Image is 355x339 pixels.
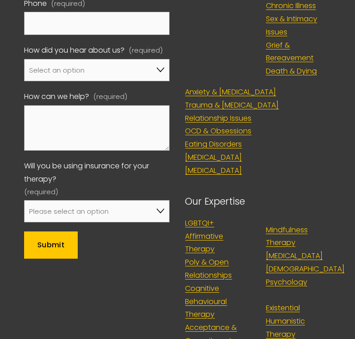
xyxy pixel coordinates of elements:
span: (required) [24,186,58,198]
a: [MEDICAL_DATA] [185,151,242,164]
a: LGBTQI+ Affirmative Therapy [185,217,250,256]
a: Relationship Issues [185,112,251,125]
a: Cognitive Behavioural Therapy [185,282,250,321]
select: How did you hear about us? [24,59,170,81]
span: Submit [37,240,65,250]
span: (required) [129,44,163,56]
a: [MEDICAL_DATA] [266,250,323,263]
a: Trauma & [MEDICAL_DATA] [185,99,279,112]
a: Eating Disorders [185,138,242,151]
p: Our Expertise [185,193,250,210]
a: Death & Dying [266,65,317,78]
span: How can we help? [24,90,89,103]
a: [MEDICAL_DATA] [185,164,242,177]
a: Grief & Bereavement [266,39,331,65]
span: How did you hear about us? [24,44,125,57]
a: Poly & Open Relationships [185,256,250,282]
span: (required) [93,90,127,103]
span: Will you be using insurance for your therapy? [24,160,170,186]
button: SubmitSubmit [24,231,78,259]
select: Will you be using insurance for your therapy? [24,200,170,222]
a: Sex & Intimacy Issues [266,13,331,39]
a: Anxiety & [MEDICAL_DATA] [185,86,276,99]
a: [DEMOGRAPHIC_DATA] Psychology [266,263,345,289]
a: Mindfulness Therapy [266,224,331,250]
a: OCD & Obsessions [185,125,251,138]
